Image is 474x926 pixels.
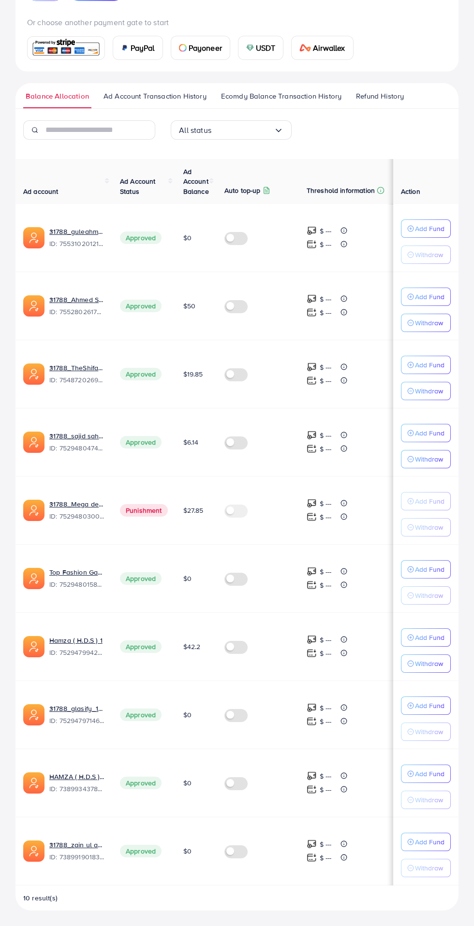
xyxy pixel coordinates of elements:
img: top-up amount [307,703,317,713]
button: Withdraw [401,586,451,605]
button: Add Fund [401,288,451,306]
p: $ --- [320,702,332,714]
span: $50 [183,301,195,311]
img: top-up amount [307,498,317,508]
img: ic-ads-acc.e4c84228.svg [23,704,44,725]
p: $ --- [320,239,332,250]
p: $ --- [320,225,332,237]
img: top-up amount [307,294,317,304]
p: Add Fund [415,495,444,507]
button: Add Fund [401,833,451,851]
button: Add Fund [401,696,451,715]
span: $19.85 [183,369,203,379]
p: Withdraw [415,385,443,397]
span: Approved [120,572,162,585]
span: Punishment [120,504,168,517]
div: <span class='underline'>31788_glasify_1753093613639</span></br>7529479714629648401 [49,704,104,726]
button: Add Fund [401,560,451,579]
p: Threshold information [307,185,375,196]
img: top-up amount [307,635,317,645]
iframe: Chat [433,883,467,919]
p: $ --- [320,839,332,850]
button: Withdraw [401,246,451,264]
img: top-up amount [307,376,317,386]
span: Ad Account Status [120,176,156,196]
span: $0 [183,778,192,788]
button: Withdraw [401,654,451,673]
p: $ --- [320,375,332,387]
img: top-up amount [307,226,317,236]
img: ic-ads-acc.e4c84228.svg [23,568,44,589]
img: top-up amount [307,307,317,318]
img: top-up amount [307,430,317,440]
span: $27.85 [183,506,204,515]
div: <span class='underline'>HAMZA ( H.D.S ) 2</span></br>7389934378304192513 [49,772,104,794]
a: HAMZA ( H.D.S ) 2 [49,772,104,781]
span: ID: 7552802617077202960 [49,307,104,317]
span: ID: 7529479714629648401 [49,716,104,725]
a: 31788_sajid sahil_1753093799720 [49,431,104,441]
p: $ --- [320,498,332,509]
button: Withdraw [401,450,451,468]
span: Refund History [356,91,404,101]
img: card [121,44,129,52]
span: Ad account [23,187,59,196]
span: ID: 7529480300250808336 [49,511,104,521]
span: $0 [183,710,192,720]
p: Withdraw [415,249,443,260]
p: $ --- [320,511,332,523]
img: ic-ads-acc.e4c84228.svg [23,227,44,248]
span: USDT [256,42,276,54]
p: Add Fund [415,564,444,575]
img: top-up amount [307,362,317,372]
a: cardAirwallex [291,36,353,60]
a: 31788_glasify_1753093613639 [49,704,104,713]
p: $ --- [320,579,332,591]
img: top-up amount [307,784,317,795]
div: <span class='underline'>31788_Mega deals_1753093746176</span></br>7529480300250808336 [49,499,104,521]
button: Withdraw [401,382,451,400]
span: Ad Account Balance [183,167,209,196]
div: <span class='underline'>31788_TheShifaam_1757573608688</span></br>7548720269658308626 [49,363,104,385]
span: ID: 7389919018309910529 [49,852,104,862]
a: 31788_zain ul abideen_1720599622825 [49,840,104,850]
button: Add Fund [401,356,451,374]
span: Ecomdy Balance Transaction History [221,91,341,101]
img: ic-ads-acc.e4c84228.svg [23,432,44,453]
img: ic-ads-acc.e4c84228.svg [23,636,44,657]
p: Add Fund [415,836,444,848]
p: Add Fund [415,359,444,371]
span: $0 [183,574,192,583]
img: card [30,38,102,58]
span: ID: 7553102012141912082 [49,239,104,248]
span: ID: 7548720269658308626 [49,375,104,385]
img: top-up amount [307,853,317,863]
span: Approved [120,777,162,789]
img: card [299,44,311,52]
p: $ --- [320,770,332,782]
span: Action [401,187,420,196]
div: <span class='underline'>31788_Ahmed Sweet_1758523939985</span></br>7552802617077202960 [49,295,104,317]
p: Withdraw [415,862,443,874]
p: Withdraw [415,521,443,533]
p: $ --- [320,634,332,646]
img: ic-ads-acc.e4c84228.svg [23,363,44,385]
img: card [246,44,254,52]
img: top-up amount [307,716,317,726]
p: Withdraw [415,726,443,738]
button: Add Fund [401,219,451,238]
img: top-up amount [307,580,317,590]
p: $ --- [320,293,332,305]
p: Add Fund [415,427,444,439]
a: Top Fashion Garments [49,567,104,577]
p: $ --- [320,648,332,659]
button: Add Fund [401,424,451,442]
p: Withdraw [415,658,443,669]
div: <span class='underline'>31788_guleahmad_1758593712031</span></br>7553102012141912082 [49,227,104,249]
img: top-up amount [307,566,317,577]
p: $ --- [320,852,332,864]
a: cardUSDT [238,36,284,60]
img: card [179,44,187,52]
span: $6.14 [183,437,199,447]
p: $ --- [320,784,332,796]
